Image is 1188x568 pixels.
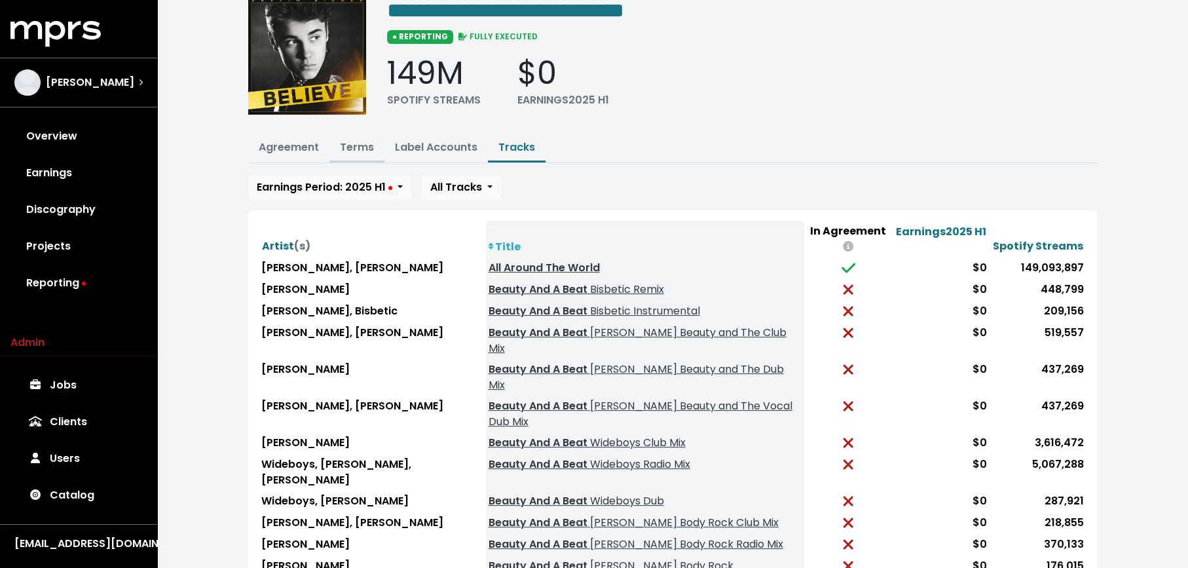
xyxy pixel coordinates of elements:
td: $0 [893,432,990,454]
td: 149,093,897 [990,257,1086,279]
span: Wideboys Dub [587,493,664,508]
span: [PERSON_NAME] [46,75,134,90]
span: [PERSON_NAME] Beauty and The Vocal Dub Mix [489,398,792,429]
td: $0 [893,534,990,556]
td: $0 [893,301,990,322]
a: Earnings [10,155,147,191]
div: $0 [517,54,609,92]
td: [PERSON_NAME], [PERSON_NAME] [259,512,486,534]
td: [PERSON_NAME] [259,279,486,301]
button: Artist(s) [261,238,311,255]
div: [EMAIL_ADDRESS][DOMAIN_NAME] [14,536,143,552]
a: Beauty And A Beat Bisbetic Instrumental [489,303,700,318]
button: All Tracks [422,175,501,200]
a: Beauty And A Beat [PERSON_NAME] Body Rock Club Mix [489,515,779,530]
td: 437,269 [990,359,1086,396]
img: The selected account / producer [14,69,41,96]
a: Overview [10,118,147,155]
td: [PERSON_NAME] [259,534,486,556]
td: 5,067,288 [990,454,1086,491]
th: Title [486,221,804,257]
a: Beauty And A Beat Wideboys Club Mix [489,435,686,450]
td: Wideboys, [PERSON_NAME] [259,491,486,512]
td: $0 [893,257,990,279]
span: [PERSON_NAME] Beauty and The Dub Mix [489,362,784,392]
a: All Around The World [489,260,600,275]
div: EARNINGS 2025 H1 [517,92,609,108]
a: Beauty And A Beat Bisbetic Remix [489,282,664,297]
td: $0 [893,279,990,301]
button: Spotify Streams [992,238,1084,255]
span: [PERSON_NAME] Body Rock Radio Mix [587,537,783,552]
a: Beauty And A Beat [PERSON_NAME] Beauty and The Club Mix [489,325,787,356]
td: 519,557 [990,322,1086,359]
td: [PERSON_NAME] [259,359,486,396]
button: Earnings2025 H1 [895,223,987,240]
td: [PERSON_NAME] [259,432,486,454]
a: Users [10,440,147,477]
td: $0 [893,454,990,491]
td: $0 [893,396,990,432]
td: 448,799 [990,279,1086,301]
a: Discography [10,191,147,228]
span: [PERSON_NAME] Beauty and The Club Mix [489,325,787,356]
span: Earnings Period: 2025 H1 [257,180,392,195]
span: Wideboys Radio Mix [587,457,690,472]
a: Label Accounts [395,140,477,155]
a: Beauty And A Beat [PERSON_NAME] Beauty and The Dub Mix [489,362,784,392]
a: Beauty And A Beat [PERSON_NAME] Beauty and The Vocal Dub Mix [489,398,792,429]
a: Beauty And A Beat Wideboys Radio Mix [489,457,690,472]
td: $0 [893,512,990,534]
td: Wideboys, [PERSON_NAME], [PERSON_NAME] [259,454,486,491]
span: Spotify Streams [993,238,1083,254]
td: $0 [893,491,990,512]
div: SPOTIFY STREAMS [387,92,481,108]
td: 3,616,472 [990,432,1086,454]
td: $0 [893,322,990,359]
td: 287,921 [990,491,1086,512]
div: 149M [387,54,481,92]
span: (s) [294,238,310,254]
span: Bisbetic Instrumental [587,303,700,318]
span: Earnings 2025 H1 [896,224,986,239]
td: [PERSON_NAME], [PERSON_NAME] [259,322,486,359]
td: [PERSON_NAME], Bisbetic [259,301,486,322]
td: [PERSON_NAME], [PERSON_NAME] [259,396,486,432]
button: Earnings Period: 2025 H1 [248,175,411,200]
span: ● REPORTING [387,30,453,43]
td: 218,855 [990,512,1086,534]
a: Agreement [259,140,319,155]
th: In Agreement [804,221,893,257]
td: $0 [893,359,990,396]
button: [EMAIL_ADDRESS][DOMAIN_NAME] [10,535,147,552]
td: [PERSON_NAME], [PERSON_NAME] [259,257,486,279]
a: Projects [10,228,147,265]
td: 437,269 [990,396,1086,432]
td: 209,156 [990,301,1086,322]
a: Catalog [10,477,147,514]
span: Artist [262,238,310,254]
a: Jobs [10,367,147,404]
a: Tracks [498,140,535,155]
td: 370,133 [990,534,1086,556]
span: [PERSON_NAME] Body Rock Club Mix [587,515,779,530]
span: All Tracks [430,180,482,195]
a: Clients [10,404,147,440]
span: FULLY EXECUTED [456,31,538,42]
a: mprs logo [10,26,101,41]
a: Beauty And A Beat Wideboys Dub [489,493,664,508]
a: Terms [340,140,374,155]
a: Reporting [10,265,147,301]
a: Beauty And A Beat [PERSON_NAME] Body Rock Radio Mix [489,537,783,552]
span: Bisbetic Remix [587,282,664,297]
span: Wideboys Club Mix [587,435,686,450]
